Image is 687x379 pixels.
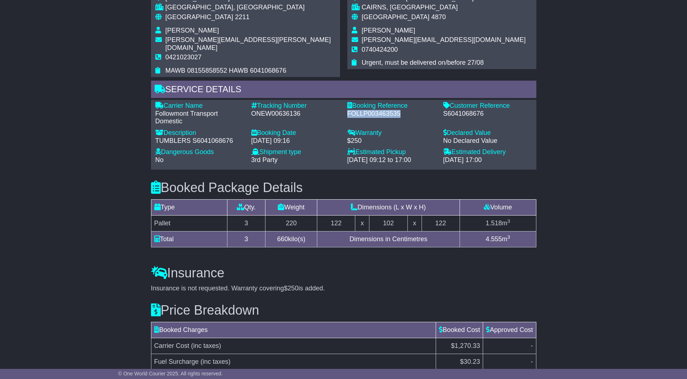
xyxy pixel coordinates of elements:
td: Approved Cost [483,322,536,338]
div: Booking Reference [347,102,436,110]
td: 102 [369,216,407,231]
span: $250 [284,285,298,292]
div: Shipment type [251,148,340,156]
div: Description [155,129,244,137]
td: Pallet [151,216,227,231]
div: Tracking Number [251,102,340,110]
span: - [531,358,533,365]
span: 0740424200 [362,46,398,53]
span: [PERSON_NAME][EMAIL_ADDRESS][PERSON_NAME][DOMAIN_NAME] [166,36,331,51]
div: Carrier Name [155,102,244,110]
span: $30.23 [460,358,480,365]
div: Customer Reference [443,102,532,110]
td: 3 [227,216,265,231]
span: - [531,342,533,349]
td: 122 [422,216,460,231]
div: Dangerous Goods [155,148,244,156]
div: [DATE] 09:12 to 17:00 [347,156,436,164]
span: 3rd Party [251,156,278,163]
td: Type [151,200,227,216]
div: S6041068676 [443,110,532,118]
div: Estimated Delivery [443,148,532,156]
h3: Booked Package Details [151,180,536,195]
div: Followmont Transport Domestic [155,110,244,125]
span: Carrier Cost [154,342,189,349]
span: MAWB 08155858552 HAWB 6041068676 [166,67,286,74]
span: [PERSON_NAME] [166,27,219,34]
span: 1.518 [486,220,502,227]
td: m [460,216,536,231]
sup: 3 [507,218,510,224]
div: [GEOGRAPHIC_DATA], [GEOGRAPHIC_DATA] [166,4,336,12]
span: (inc taxes) [201,358,231,365]
div: [DATE] 17:00 [443,156,532,164]
td: Qty. [227,200,265,216]
span: [GEOGRAPHIC_DATA] [362,13,430,21]
td: 122 [317,216,355,231]
span: No [155,156,164,163]
span: $1,270.33 [451,342,480,349]
div: [DATE] 09:16 [251,137,340,145]
div: FOLLP003463535 [347,110,436,118]
div: Booking Date [251,129,340,137]
td: kilo(s) [265,231,317,247]
td: Dimensions in Centimetres [317,231,460,247]
td: Total [151,231,227,247]
span: 4.555 [486,235,502,243]
div: CAIRNS, [GEOGRAPHIC_DATA] [362,4,526,12]
span: 660 [277,235,288,243]
div: Insurance is not requested. Warranty covering is added. [151,285,536,293]
td: 3 [227,231,265,247]
td: Dimensions (L x W x H) [317,200,460,216]
div: Service Details [151,81,536,100]
span: (inc taxes) [191,342,221,349]
td: 220 [265,216,317,231]
span: 4870 [431,13,446,21]
sup: 3 [507,234,510,240]
div: Warranty [347,129,436,137]
td: m [460,231,536,247]
div: No Declared Value [443,137,532,145]
td: Booked Cost [436,322,483,338]
div: Declared Value [443,129,532,137]
div: Estimated Pickup [347,148,436,156]
span: 2211 [235,13,250,21]
td: Volume [460,200,536,216]
span: [GEOGRAPHIC_DATA] [166,13,233,21]
h3: Price Breakdown [151,303,536,318]
td: Weight [265,200,317,216]
td: x [407,216,422,231]
div: ONEW00636136 [251,110,340,118]
div: TUMBLERS S6041068676 [155,137,244,145]
div: $250 [347,137,436,145]
span: [PERSON_NAME][EMAIL_ADDRESS][DOMAIN_NAME] [362,36,526,43]
h3: Insurance [151,266,536,280]
span: Fuel Surcharge [154,358,199,365]
span: [PERSON_NAME] [362,27,415,34]
span: © One World Courier 2025. All rights reserved. [118,371,223,376]
span: Urgent, must be delivered on/before 27/08 [362,59,484,66]
span: 0421023027 [166,54,202,61]
td: Booked Charges [151,322,436,338]
td: x [355,216,369,231]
